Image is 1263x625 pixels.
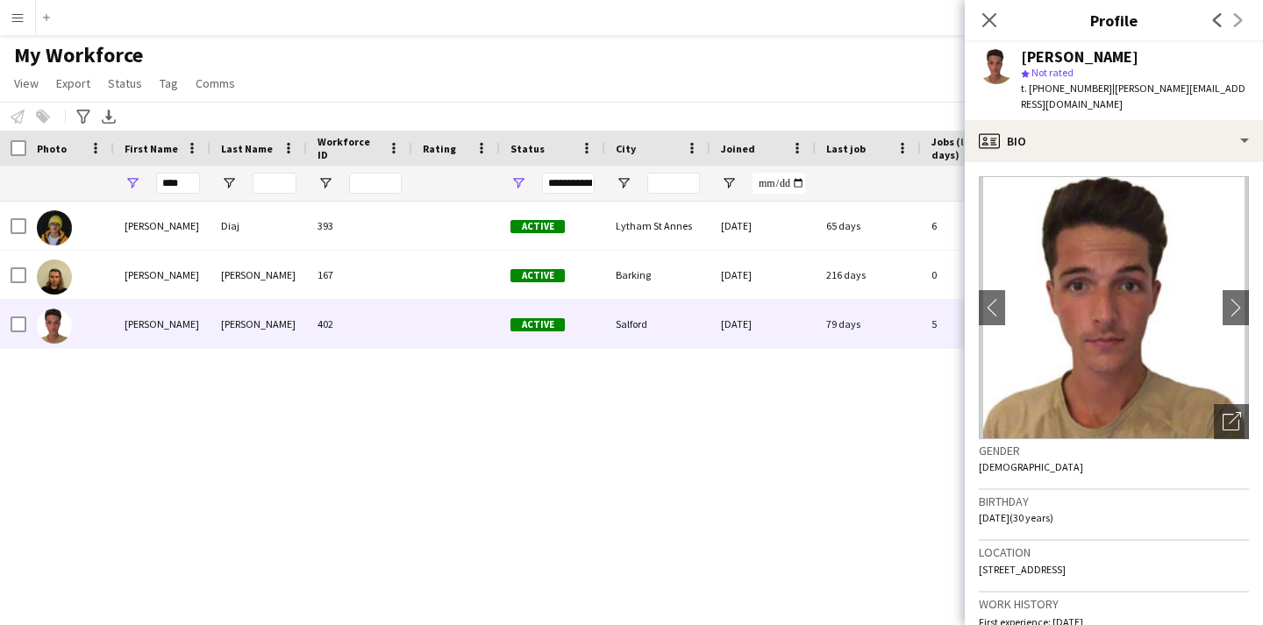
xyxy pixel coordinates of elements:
span: Status [108,75,142,91]
h3: Profile [965,9,1263,32]
span: Rating [423,142,456,155]
div: [PERSON_NAME] [114,300,210,348]
div: Diaj [210,202,307,250]
span: Export [56,75,90,91]
span: [STREET_ADDRESS] [979,563,1066,576]
span: Active [510,318,565,331]
span: Not rated [1031,66,1074,79]
span: City [616,142,636,155]
button: Open Filter Menu [510,175,526,191]
span: My Workforce [14,42,143,68]
div: 393 [307,202,412,250]
img: Crew avatar or photo [979,176,1249,439]
img: Ryan McClintock [37,309,72,344]
span: Tag [160,75,178,91]
div: 216 days [816,251,921,299]
img: Ryan Jenkins [37,259,72,295]
span: Active [510,220,565,233]
input: City Filter Input [647,173,700,194]
span: Active [510,269,565,282]
span: t. [PHONE_NUMBER] [1021,82,1112,95]
img: Ryan Diaj [37,210,72,245]
div: [PERSON_NAME] [210,251,307,299]
span: [DEMOGRAPHIC_DATA] [979,460,1083,473]
a: View [7,72,46,95]
div: [DATE] [710,300,816,348]
span: Workforce ID [318,135,381,161]
h3: Birthday [979,494,1249,509]
button: Open Filter Menu [721,175,737,191]
a: Tag [153,72,185,95]
div: Open photos pop-in [1214,404,1249,439]
div: [DATE] [710,202,816,250]
div: [PERSON_NAME] [114,251,210,299]
a: Comms [189,72,242,95]
div: Bio [965,120,1263,162]
span: Photo [37,142,67,155]
span: Last job [826,142,866,155]
div: [DATE] [710,251,816,299]
app-action-btn: Advanced filters [73,106,94,127]
a: Status [101,72,149,95]
h3: Gender [979,443,1249,458]
h3: Location [979,544,1249,560]
a: Export [49,72,97,95]
div: [PERSON_NAME] [210,300,307,348]
input: First Name Filter Input [156,173,200,194]
span: Status [510,142,545,155]
input: Last Name Filter Input [253,173,296,194]
span: [DATE] (30 years) [979,511,1053,524]
div: 0 [921,251,1035,299]
div: Barking [605,251,710,299]
input: Joined Filter Input [753,173,805,194]
button: Open Filter Menu [318,175,333,191]
span: Joined [721,142,755,155]
button: Open Filter Menu [221,175,237,191]
span: | [PERSON_NAME][EMAIL_ADDRESS][DOMAIN_NAME] [1021,82,1245,110]
div: 5 [921,300,1035,348]
div: 167 [307,251,412,299]
div: 65 days [816,202,921,250]
button: Open Filter Menu [125,175,140,191]
div: Lytham St Annes [605,202,710,250]
span: Jobs (last 90 days) [931,135,1003,161]
div: 402 [307,300,412,348]
input: Workforce ID Filter Input [349,173,402,194]
div: Salford [605,300,710,348]
span: View [14,75,39,91]
span: First Name [125,142,178,155]
app-action-btn: Export XLSX [98,106,119,127]
div: 6 [921,202,1035,250]
div: 79 days [816,300,921,348]
div: [PERSON_NAME] [114,202,210,250]
span: Comms [196,75,235,91]
button: Open Filter Menu [616,175,631,191]
h3: Work history [979,596,1249,612]
div: [PERSON_NAME] [1021,49,1138,65]
span: Last Name [221,142,273,155]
